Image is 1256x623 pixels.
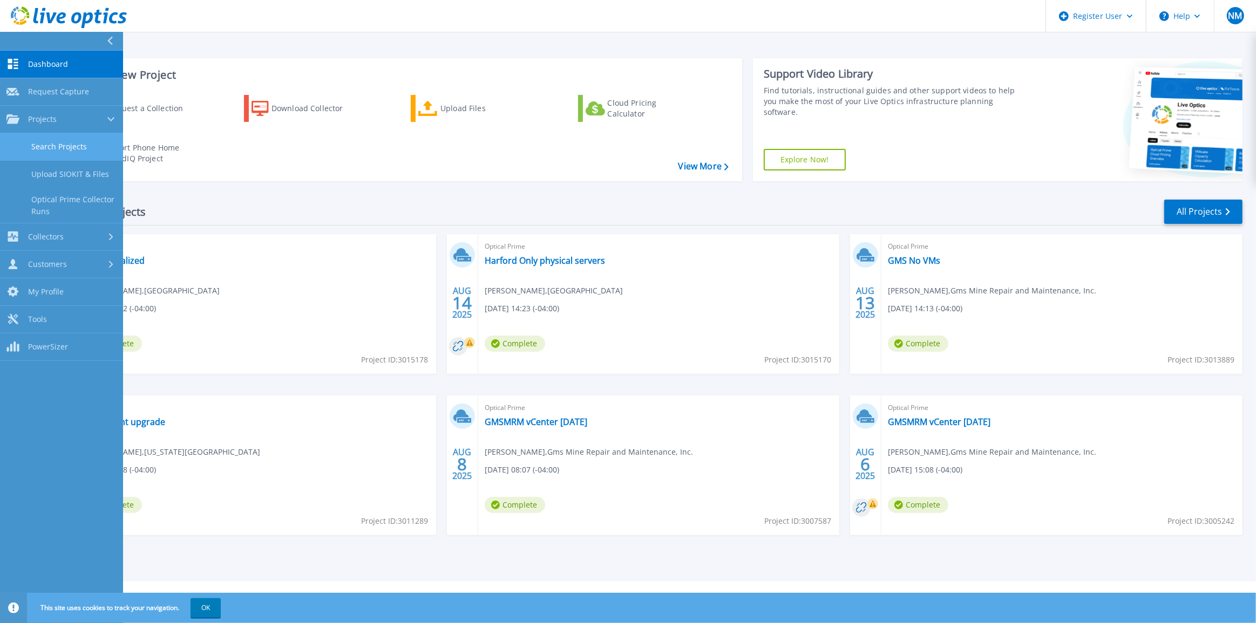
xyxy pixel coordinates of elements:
div: Find tutorials, instructional guides and other support videos to help you make the most of your L... [764,85,1016,118]
span: Project ID: 3005242 [1167,515,1234,527]
a: All Projects [1164,200,1243,224]
span: My Profile [28,287,64,297]
span: Project ID: 3015178 [361,354,428,366]
span: Optical Prime [485,241,833,252]
span: Complete [888,497,948,513]
span: Project ID: 3011289 [361,515,428,527]
span: [DATE] 14:23 (-04:00) [485,303,559,314]
div: Download Collector [271,98,358,119]
span: Customers [28,259,67,269]
span: Project ID: 3013889 [1167,354,1234,366]
span: Complete [485,497,545,513]
span: [PERSON_NAME] , [GEOGRAPHIC_DATA] [485,285,623,297]
button: OK [191,598,221,618]
div: Cloud Pricing Calculator [608,98,694,119]
div: Support Video Library [764,67,1016,81]
span: Optical Prime [888,402,1236,414]
a: Request a Collection [77,95,197,122]
span: 8 [457,460,467,469]
span: [PERSON_NAME] , Gms Mine Repair and Maintenance, Inc. [888,285,1096,297]
div: Upload Files [440,98,527,119]
a: Explore Now! [764,149,846,170]
span: [PERSON_NAME] , Gms Mine Repair and Maintenance, Inc. [485,446,693,458]
div: Request a Collection [107,98,194,119]
span: This site uses cookies to track your navigation. [30,598,221,618]
span: [PERSON_NAME] , [GEOGRAPHIC_DATA] [82,285,220,297]
a: GMS No VMs [888,255,940,266]
div: AUG 2025 [855,283,875,323]
span: 14 [452,298,472,307]
a: Cloud Pricing Calculator [578,95,698,122]
a: Download Collector [244,95,364,122]
span: Collectors [28,232,64,242]
span: Optical Prime [485,402,833,414]
h3: Start a New Project [77,69,728,81]
span: [DATE] 15:08 (-04:00) [888,464,962,476]
a: Upload Files [411,95,531,122]
span: Optical Prime [82,241,430,252]
span: Dashboard [28,59,68,69]
span: 6 [860,460,870,469]
a: Compellent upgrade [82,416,165,427]
span: Tools [28,314,47,324]
span: Project ID: 3007587 [764,515,831,527]
span: [PERSON_NAME] , [US_STATE][GEOGRAPHIC_DATA] [82,446,260,458]
span: Optical Prime [82,402,430,414]
span: NM [1228,11,1242,20]
a: Harford Only physical servers [485,255,605,266]
span: Projects [28,114,57,124]
span: Complete [485,336,545,352]
span: Optical Prime [888,241,1236,252]
div: Import Phone Home CloudIQ Project [106,142,190,164]
span: 13 [856,298,875,307]
span: Request Capture [28,87,89,97]
span: [DATE] 14:13 (-04:00) [888,303,962,314]
a: View More [678,161,729,172]
div: AUG 2025 [855,444,875,484]
div: AUG 2025 [452,444,472,484]
div: AUG 2025 [452,283,472,323]
span: [DATE] 08:07 (-04:00) [485,464,559,476]
span: [PERSON_NAME] , Gms Mine Repair and Maintenance, Inc. [888,446,1096,458]
a: GMSMRM vCenter [DATE] [485,416,587,427]
a: GMSMRM vCenter [DATE] [888,416,990,427]
span: Complete [888,336,948,352]
span: PowerSizer [28,342,68,352]
span: Project ID: 3015170 [764,354,831,366]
